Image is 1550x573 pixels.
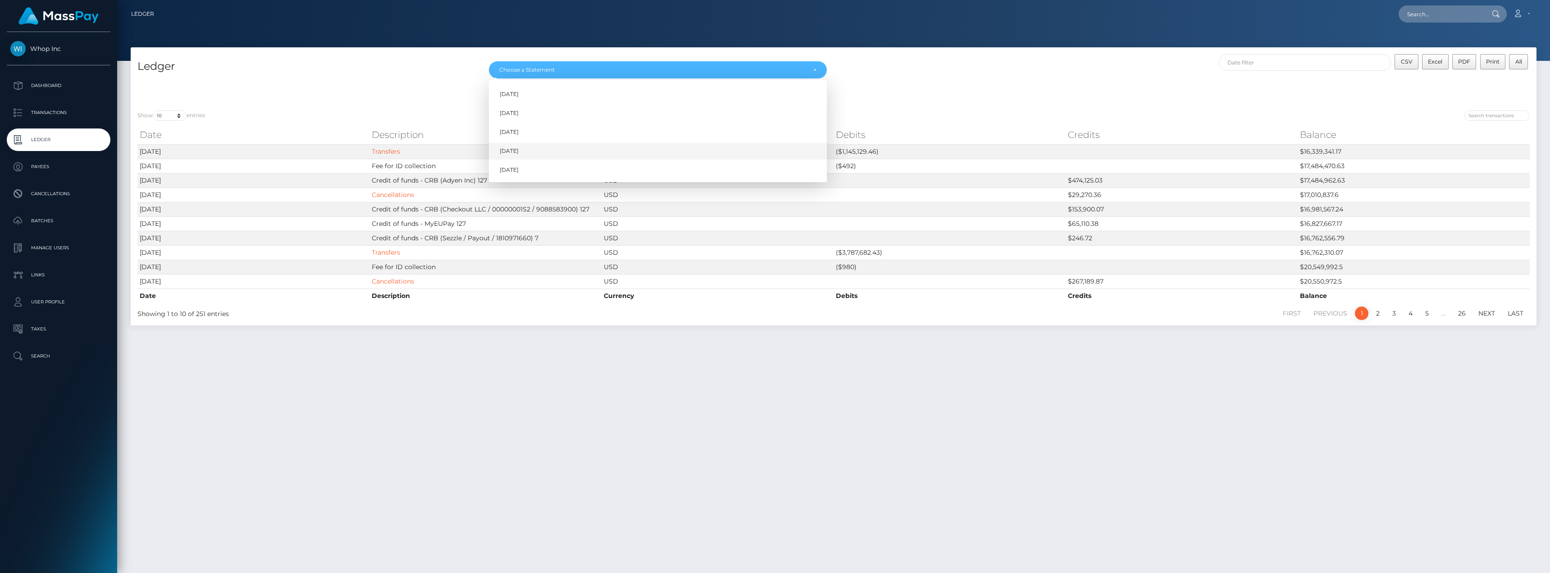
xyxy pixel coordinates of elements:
[10,241,107,255] p: Manage Users
[10,160,107,174] p: Payees
[500,128,519,136] span: [DATE]
[137,59,475,74] h4: Ledger
[1387,307,1401,320] a: 3
[1399,5,1483,23] input: Search...
[1066,188,1298,202] td: $29,270.36
[1066,126,1298,144] th: Credits
[1503,307,1528,320] a: Last
[602,188,834,202] td: USD
[137,173,369,188] td: [DATE]
[1371,307,1385,320] a: 2
[1298,231,1530,245] td: $16,762,556.79
[369,173,602,188] td: Credit of funds - CRB (Adyen Inc) 127
[369,126,602,144] th: Description
[1298,289,1530,303] th: Balance
[1480,54,1506,69] button: Print
[1509,54,1528,69] button: All
[10,187,107,201] p: Cancellations
[834,126,1066,144] th: Debits
[369,202,602,216] td: Credit of funds - CRB (Checkout LLC / 00000001S2 / 9088583900) 127
[1066,274,1298,289] td: $267,189.87
[10,268,107,282] p: Links
[137,274,369,289] td: [DATE]
[18,7,99,25] img: MassPay Logo
[7,101,110,124] a: Transactions
[500,109,519,117] span: [DATE]
[131,80,1068,89] div: Split Transaction Fees
[1066,216,1298,231] td: $65,110.38
[602,260,834,274] td: USD
[834,289,1066,303] th: Debits
[1219,54,1391,71] input: Date filter
[1515,58,1522,65] span: All
[137,306,710,319] div: Showing 1 to 10 of 251 entries
[1298,144,1530,159] td: $16,339,341.17
[602,274,834,289] td: USD
[602,216,834,231] td: USD
[372,191,414,199] a: Cancellations
[1473,307,1500,320] a: Next
[10,295,107,309] p: User Profile
[1066,231,1298,245] td: $246.72
[489,61,827,78] button: Choose a Statement
[1401,58,1413,65] span: CSV
[10,41,26,56] img: Whop Inc
[137,245,369,260] td: [DATE]
[372,248,400,257] a: Transfers
[7,237,110,259] a: Manage Users
[7,264,110,286] a: Links
[372,277,414,285] a: Cancellations
[500,90,519,98] span: [DATE]
[137,110,205,121] label: Show entries
[1420,307,1434,320] a: 5
[1428,58,1442,65] span: Excel
[1298,260,1530,274] td: $20,549,992.5
[369,159,602,173] td: Fee for ID collection
[1298,188,1530,202] td: $17,010,837.6
[7,128,110,151] a: Ledger
[372,147,400,156] a: Transfers
[1298,159,1530,173] td: $17,484,470.63
[369,289,602,303] th: Description
[1298,245,1530,260] td: $16,762,310.07
[1422,54,1449,69] button: Excel
[1298,216,1530,231] td: $16,827,667.17
[137,289,369,303] th: Date
[1486,58,1500,65] span: Print
[7,74,110,97] a: Dashboard
[153,110,187,121] select: Showentries
[131,5,154,23] a: Ledger
[602,231,834,245] td: USD
[834,159,1066,173] td: ($492)
[834,260,1066,274] td: ($980)
[137,159,369,173] td: [DATE]
[137,216,369,231] td: [DATE]
[137,260,369,274] td: [DATE]
[137,144,369,159] td: [DATE]
[10,79,107,92] p: Dashboard
[1395,54,1418,69] button: CSV
[602,289,834,303] th: Currency
[1298,173,1530,188] td: $17,484,962.63
[7,183,110,205] a: Cancellations
[1298,126,1530,144] th: Balance
[7,345,110,367] a: Search
[1464,110,1530,121] input: Search transactions
[1453,307,1471,320] a: 26
[10,133,107,147] p: Ledger
[7,318,110,340] a: Taxes
[1066,202,1298,216] td: $153,900.07
[369,216,602,231] td: Credit of funds - MyEUPay 127
[499,66,806,73] div: Choose a Statement
[10,106,107,119] p: Transactions
[500,166,519,174] span: [DATE]
[1298,274,1530,289] td: $20,550,972.5
[137,202,369,216] td: [DATE]
[1404,307,1418,320] a: 4
[1452,54,1477,69] button: PDF
[369,231,602,245] td: Credit of funds - CRB (Sezzle / Payout / 1810971660) 7
[1066,289,1298,303] th: Credits
[137,126,369,144] th: Date
[1298,202,1530,216] td: $16,981,567.24
[834,245,1066,260] td: ($3,787,682.43)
